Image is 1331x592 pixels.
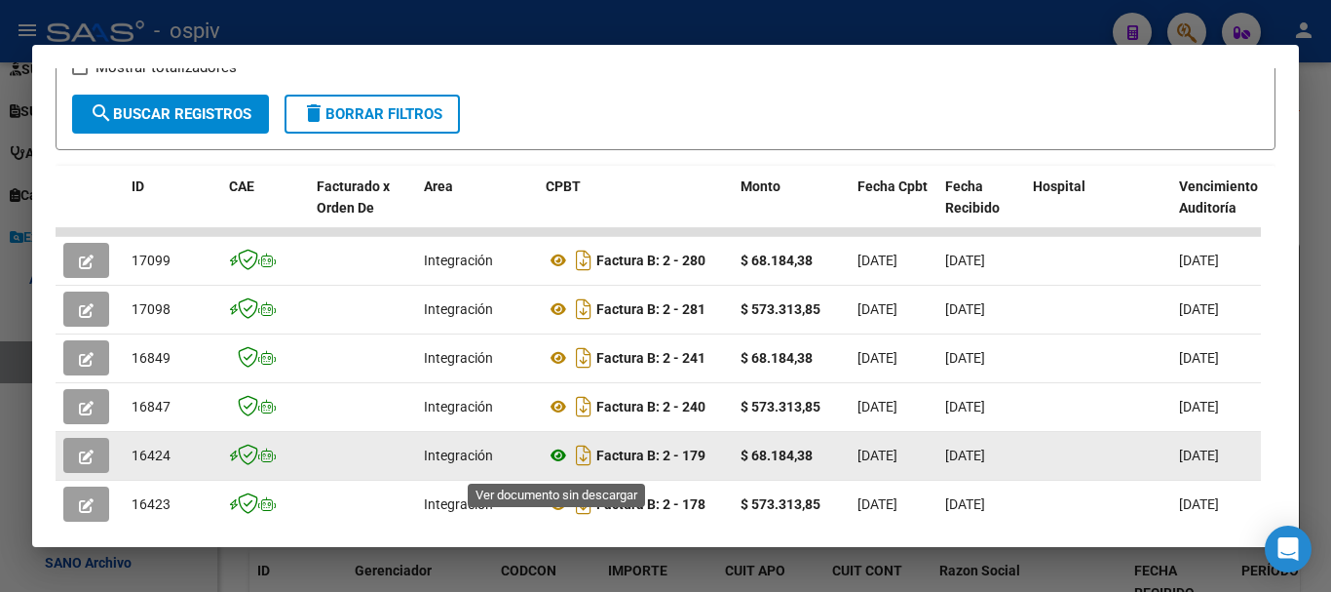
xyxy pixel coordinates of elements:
span: [DATE] [1179,448,1219,463]
datatable-header-cell: CPBT [538,166,733,252]
span: Borrar Filtros [302,105,442,123]
i: Descargar documento [571,245,596,276]
span: [DATE] [857,496,897,512]
strong: Factura B: 2 - 240 [596,399,705,414]
i: Descargar documento [571,391,596,422]
datatable-header-cell: Fecha Cpbt [850,166,937,252]
span: Vencimiento Auditoría [1179,178,1258,217]
strong: Factura B: 2 - 178 [596,496,705,512]
span: [DATE] [945,301,985,317]
datatable-header-cell: Fecha Recibido [937,166,1025,252]
span: Hospital [1033,178,1085,194]
datatable-header-cell: Monto [733,166,850,252]
span: Monto [741,178,780,194]
strong: Factura B: 2 - 241 [596,350,705,366]
strong: $ 573.313,85 [741,301,820,317]
strong: $ 573.313,85 [741,399,820,414]
span: [DATE] [1179,350,1219,366]
i: Descargar documento [571,294,596,325]
strong: $ 573.313,85 [741,496,820,512]
i: Descargar documento [571,489,596,520]
span: Area [424,178,453,194]
span: [DATE] [857,301,897,317]
strong: Factura B: 2 - 280 [596,253,705,268]
strong: Factura B: 2 - 179 [596,448,705,463]
span: Fecha Cpbt [857,178,928,194]
span: [DATE] [945,448,985,463]
span: ID [132,178,144,194]
span: Integración [424,253,493,268]
span: [DATE] [857,253,897,268]
span: CAE [229,178,254,194]
button: Buscar Registros [72,95,269,134]
button: Borrar Filtros [285,95,460,134]
datatable-header-cell: Facturado x Orden De [309,166,416,252]
datatable-header-cell: CAE [221,166,309,252]
strong: Factura B: 2 - 281 [596,301,705,317]
datatable-header-cell: Area [416,166,538,252]
span: [DATE] [945,350,985,366]
span: 16424 [132,448,171,463]
datatable-header-cell: Vencimiento Auditoría [1171,166,1259,252]
span: Integración [424,350,493,366]
span: [DATE] [945,253,985,268]
strong: $ 68.184,38 [741,448,813,463]
mat-icon: delete [302,101,325,125]
span: [DATE] [857,448,897,463]
span: [DATE] [857,399,897,414]
datatable-header-cell: ID [124,166,221,252]
strong: $ 68.184,38 [741,350,813,366]
span: Fecha Recibido [945,178,1000,217]
span: Facturado x Orden De [317,178,390,217]
strong: $ 68.184,38 [741,253,813,268]
span: [DATE] [1179,496,1219,512]
span: [DATE] [1179,399,1219,414]
i: Descargar documento [571,342,596,374]
span: [DATE] [945,399,985,414]
span: [DATE] [1179,301,1219,317]
mat-icon: search [90,101,113,125]
span: Buscar Registros [90,105,251,123]
div: Open Intercom Messenger [1265,526,1312,572]
span: Integración [424,496,493,512]
span: 17099 [132,253,171,268]
span: 16847 [132,399,171,414]
span: [DATE] [857,350,897,366]
span: [DATE] [1179,253,1219,268]
span: 17098 [132,301,171,317]
span: Integración [424,301,493,317]
datatable-header-cell: Hospital [1025,166,1171,252]
span: 16423 [132,496,171,512]
span: Integración [424,399,493,414]
span: Integración [424,448,493,463]
span: 16849 [132,350,171,366]
span: Mostrar totalizadores [95,56,237,79]
span: CPBT [546,178,581,194]
i: Descargar documento [571,440,596,471]
span: [DATE] [945,496,985,512]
